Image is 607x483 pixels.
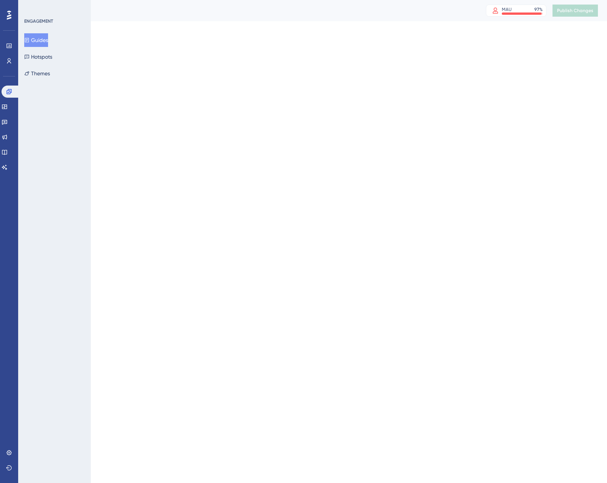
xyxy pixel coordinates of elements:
button: Hotspots [24,50,52,64]
div: ENGAGEMENT [24,18,53,24]
div: MAU [502,6,512,12]
button: Guides [24,33,48,47]
button: Themes [24,67,50,80]
span: Publish Changes [557,8,593,14]
button: Publish Changes [553,5,598,17]
div: 97 % [534,6,543,12]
